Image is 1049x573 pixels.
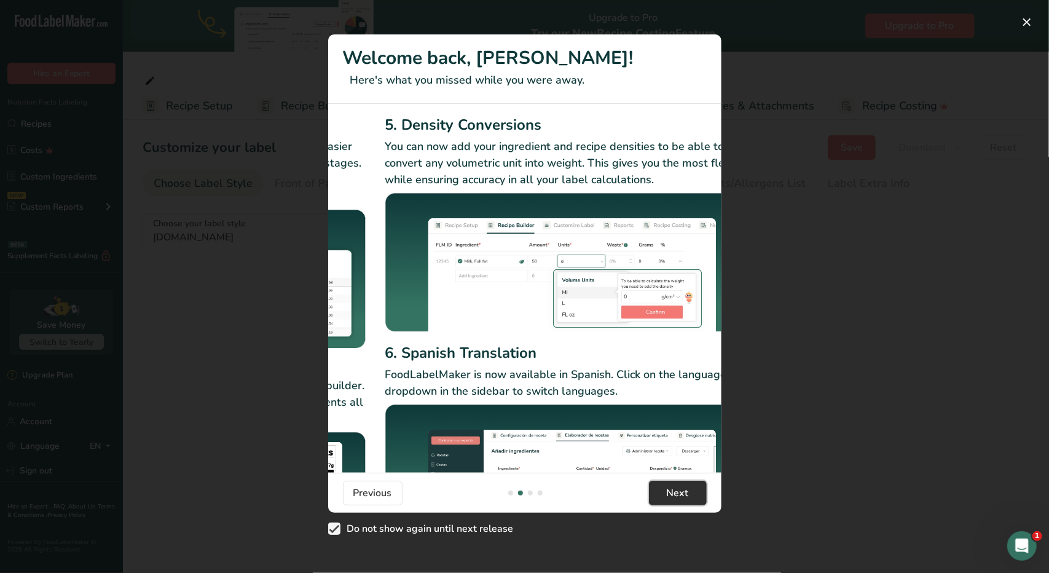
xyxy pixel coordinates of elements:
span: Do not show again until next release [340,523,514,535]
img: Density Conversions [385,193,759,338]
p: You can now add your ingredient and recipe densities to be able to convert any volumetric unit in... [385,138,759,188]
span: Previous [353,486,392,500]
h1: Welcome back, [PERSON_NAME]! [343,44,707,72]
span: Next [667,486,689,500]
span: 1 [1032,531,1042,541]
p: Here's what you missed while you were away. [343,72,707,89]
button: Next [649,481,707,505]
h2: 6. Spanish Translation [385,342,759,364]
img: Spanish Translation [385,405,759,544]
iframe: Intercom live chat [1007,531,1037,561]
p: FoodLabelMaker is now available in Spanish. Click on the language dropdown in the sidebar to swit... [385,366,759,400]
h2: 5. Density Conversions [385,114,759,136]
button: Previous [343,481,403,505]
